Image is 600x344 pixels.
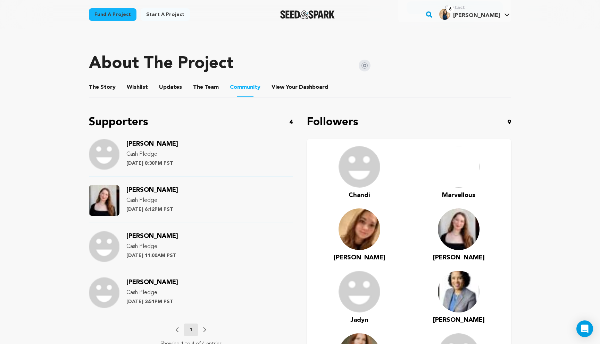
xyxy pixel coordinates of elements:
[359,60,370,71] img: Seed&Spark Instagram Icon
[446,6,454,13] span: 6
[89,83,99,92] span: The
[89,55,233,72] h1: About The Project
[190,326,192,333] p: 1
[442,190,475,200] a: Marvellous
[89,8,136,21] a: Fund a project
[433,253,485,263] a: [PERSON_NAME]
[159,83,182,92] span: Updates
[307,114,358,131] p: Followers
[141,8,190,21] a: Start a project
[438,208,480,250] img: b712a51c881b1bd0.jpg
[439,9,500,20] div: Niki P.'s Profile
[89,231,119,262] img: Support Image
[350,315,368,325] a: Jadyn
[193,83,219,92] span: Team
[126,298,178,305] p: [DATE] 3:51PM PST
[272,83,330,92] a: ViewYourDashboard
[126,242,178,251] p: Cash Pledge
[507,118,511,127] p: 9
[230,83,260,92] span: Community
[339,271,380,312] img: user.png
[126,141,178,147] span: [PERSON_NAME]
[438,7,511,22] span: Niki P.'s Profile
[438,271,480,312] img: 6a4719eec49e6920.jpg
[126,150,178,158] p: Cash Pledge
[89,185,119,216] img: Support Image
[89,83,116,92] span: Story
[126,234,178,239] a: [PERSON_NAME]
[339,208,380,250] img: b8dbfb4a11bf7138.jpg
[184,324,198,336] button: 1
[126,160,178,167] p: [DATE] 8:30PM PST
[349,190,370,200] a: Chandi
[280,10,335,19] img: Seed&Spark Logo Dark Mode
[453,13,500,18] span: [PERSON_NAME]
[89,114,148,131] p: Supporters
[334,255,385,261] span: [PERSON_NAME]
[438,7,511,20] a: Niki P.'s Profile
[126,196,178,205] p: Cash Pledge
[126,187,178,193] span: [PERSON_NAME]
[433,315,485,325] a: [PERSON_NAME]
[433,255,485,261] span: [PERSON_NAME]
[126,206,178,213] p: [DATE] 6:12PM PST
[576,320,593,337] div: Open Intercom Messenger
[442,192,475,198] span: Marvellous
[126,188,178,193] a: [PERSON_NAME]
[126,280,178,285] a: [PERSON_NAME]
[299,83,328,92] span: Dashboard
[339,146,380,188] img: user.png
[289,118,293,127] p: 4
[272,83,330,92] span: Your
[439,9,450,20] img: b1bbadc1a118337e.jpg
[89,277,119,308] img: Support Image
[280,10,335,19] a: Seed&Spark Homepage
[433,317,485,323] span: [PERSON_NAME]
[438,146,480,188] img: ACg8ocIgvUzCBr--0YY6P6T06dRQ-Jajmn3BwhrDayMNpr09SSOdZQ=s96-c
[350,317,368,323] span: Jadyn
[193,83,203,92] span: The
[89,139,119,170] img: Support Image
[126,252,178,259] p: [DATE] 11:00AM PST
[126,289,178,297] p: Cash Pledge
[126,233,178,239] span: [PERSON_NAME]
[334,253,385,263] a: [PERSON_NAME]
[349,192,370,198] span: Chandi
[127,83,148,92] span: Wishlist
[126,279,178,285] span: [PERSON_NAME]
[126,141,178,147] a: [PERSON_NAME]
